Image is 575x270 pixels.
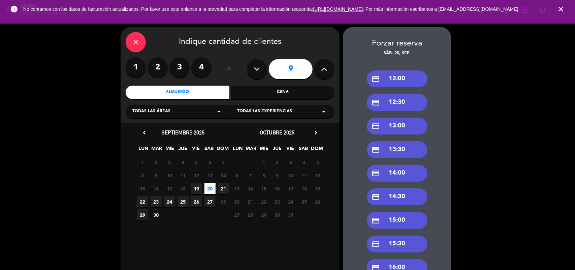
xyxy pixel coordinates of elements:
[299,157,310,168] span: 4
[557,5,565,13] i: close
[148,57,168,78] label: 2
[372,146,380,154] i: credit_card
[231,196,243,207] span: 20
[245,183,256,194] span: 14
[151,145,162,156] span: MAR
[245,209,256,220] span: 28
[132,108,170,115] span: Todas las áreas
[272,209,283,220] span: 30
[299,170,310,181] span: 11
[272,183,283,194] span: 16
[151,170,162,181] span: 9
[245,170,256,181] span: 7
[272,157,283,168] span: 2
[272,196,283,207] span: 23
[164,145,175,156] span: MIE
[217,145,228,156] span: DOM
[258,157,269,168] span: 1
[312,183,323,194] span: 19
[231,86,335,99] div: Cena
[126,32,334,52] div: Indique cantidad de clientes
[246,145,257,156] span: MAR
[285,209,296,220] span: 31
[137,157,148,168] span: 1
[298,145,309,156] span: SAB
[169,57,190,78] label: 3
[312,170,323,181] span: 12
[178,145,189,156] span: JUE
[151,183,162,194] span: 16
[237,108,292,115] span: Todas las experiencias
[343,37,451,50] div: Forzar reserva
[258,196,269,207] span: 22
[151,157,162,168] span: 2
[312,157,323,168] span: 5
[191,57,212,78] label: 4
[204,170,216,181] span: 13
[191,170,202,181] span: 12
[372,122,380,130] i: credit_card
[367,212,427,229] div: 15:00
[232,145,244,156] span: LUN
[204,157,216,168] span: 6
[367,94,427,111] div: 12:30
[164,183,175,194] span: 17
[218,196,229,207] span: 28
[285,196,296,207] span: 24
[363,6,518,12] a: . Por más información escríbanos a [EMAIL_ADDRESS][DOMAIN_NAME]
[372,240,380,248] i: credit_card
[161,129,204,136] span: septiembre 2025
[137,209,148,220] span: 29
[258,209,269,220] span: 29
[367,118,427,134] div: 13:00
[164,170,175,181] span: 10
[367,141,427,158] div: 13:30
[367,165,427,182] div: 14:00
[191,183,202,194] span: 19
[231,170,243,181] span: 6
[137,183,148,194] span: 15
[231,209,243,220] span: 27
[372,193,380,201] i: credit_card
[191,157,202,168] span: 5
[164,157,175,168] span: 3
[151,209,162,220] span: 30
[367,188,427,205] div: 14:30
[218,183,229,194] span: 21
[137,196,148,207] span: 22
[260,129,295,136] span: octubre 2025
[178,183,189,194] span: 18
[343,50,451,57] div: sáb. 20, sep.
[258,170,269,181] span: 8
[372,216,380,225] i: credit_card
[178,196,189,207] span: 25
[218,57,240,81] div: ó
[272,145,283,156] span: JUE
[299,196,310,207] span: 25
[126,57,146,78] label: 1
[138,145,149,156] span: LUN
[258,183,269,194] span: 15
[313,6,363,12] a: [URL][DOMAIN_NAME]
[10,5,18,13] i: error
[285,157,296,168] span: 3
[23,6,518,12] span: No contamos con los datos de facturación actualizados. Por favor use este enlance a la brevedad p...
[299,183,310,194] span: 18
[164,196,175,207] span: 24
[218,170,229,181] span: 14
[367,236,427,252] div: 15:30
[132,38,140,46] i: close
[367,70,427,87] div: 12:00
[191,196,202,207] span: 26
[245,196,256,207] span: 21
[141,129,148,136] i: chevron_left
[178,170,189,181] span: 11
[285,183,296,194] span: 17
[285,145,296,156] span: VIE
[215,108,223,116] i: arrow_drop_down
[137,170,148,181] span: 8
[191,145,202,156] span: VIE
[312,196,323,207] span: 26
[218,157,229,168] span: 7
[272,170,283,181] span: 9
